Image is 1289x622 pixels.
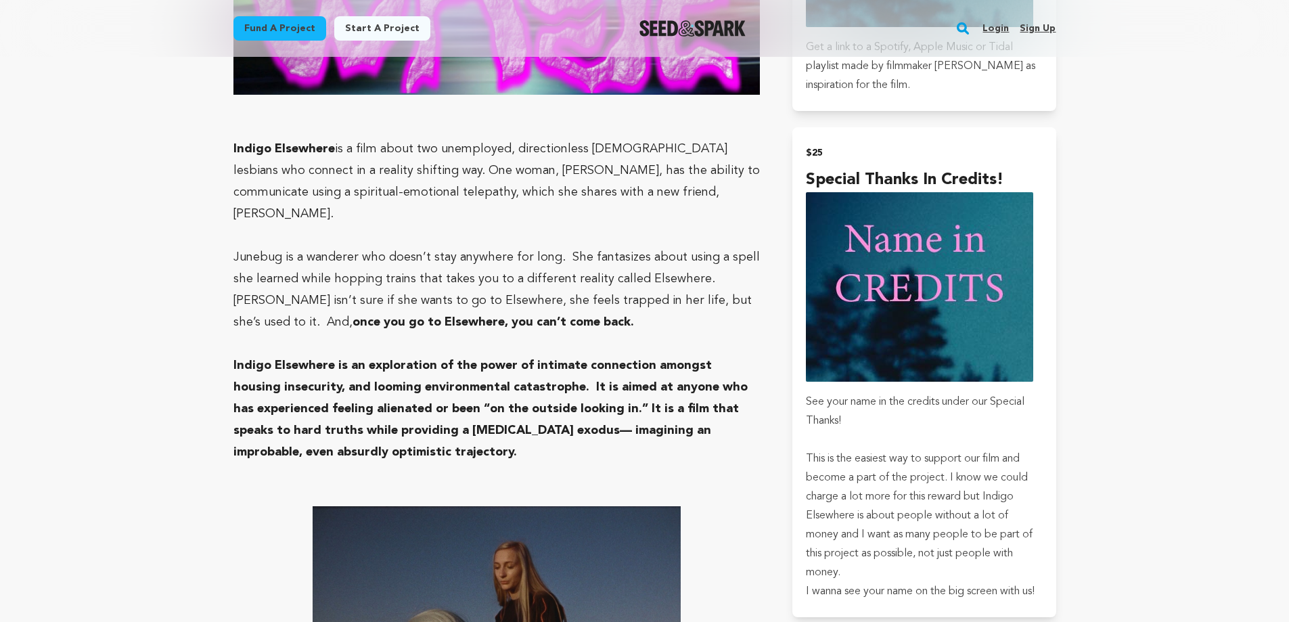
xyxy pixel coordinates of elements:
strong: Indigo Elsewhere is an exploration of the power of intimate connection amongst housing insecurity... [233,359,748,458]
p: is a film about two unemployed, directionless [DEMOGRAPHIC_DATA] lesbians who connect in a realit... [233,138,761,225]
strong: Indigo Elsewhere [233,143,335,155]
p: See your name in the credits under our Special Thanks! [806,393,1042,430]
h4: Special Thanks in Credits! [806,168,1042,192]
p: I wanna see your name on the big screen with us! [806,582,1042,601]
a: Seed&Spark Homepage [639,20,746,37]
h2: $25 [806,143,1042,162]
img: incentive [806,192,1033,382]
button: $25 Special Thanks in Credits! incentive See your name in the credits under our Special Thanks!Th... [792,127,1056,617]
strong: once you go to Elsewhere, you can’t come back. [353,316,634,328]
img: Seed&Spark Logo Dark Mode [639,20,746,37]
a: Sign up [1020,18,1056,39]
a: Start a project [334,16,430,41]
p: Junebug is a wanderer who doesn’t stay anywhere for long. She fantasizes about using a spell she ... [233,246,761,333]
a: Fund a project [233,16,326,41]
p: Get a link to a Spotify, Apple Music or Tidal playlist made by filmmaker [PERSON_NAME] as inspira... [806,38,1042,95]
p: This is the easiest way to support our film and become a part of the project. I know we could cha... [806,449,1042,582]
a: Login [982,18,1009,39]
